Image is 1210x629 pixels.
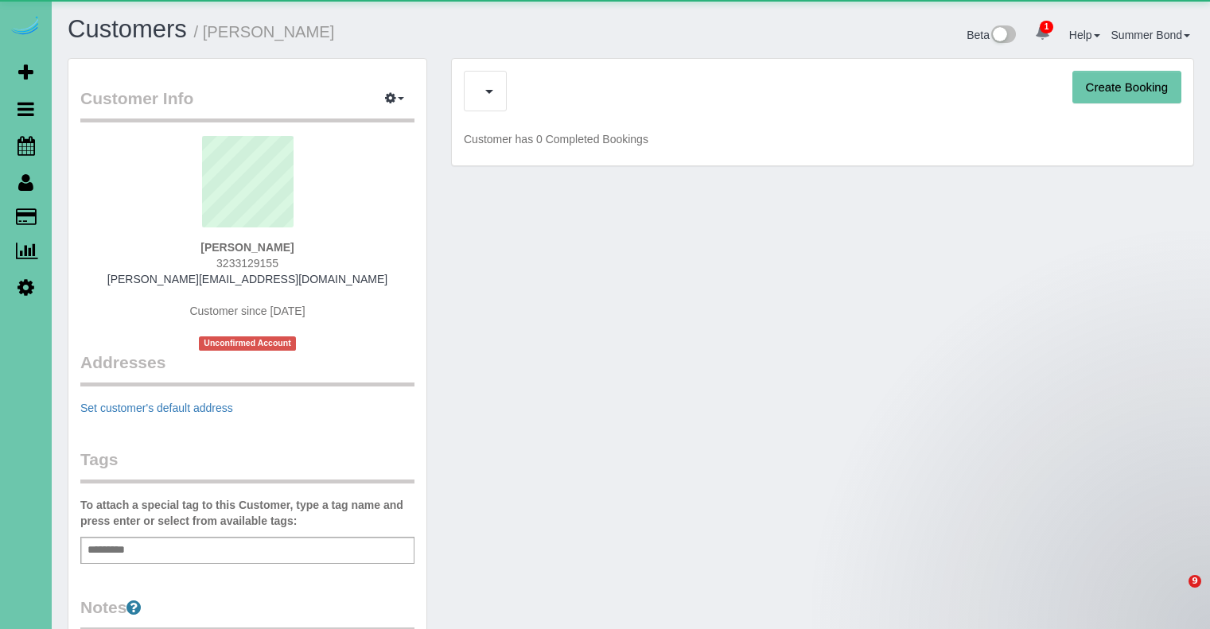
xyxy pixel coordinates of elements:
a: Help [1069,29,1100,41]
span: Unconfirmed Account [199,336,296,350]
legend: Customer Info [80,87,414,122]
label: To attach a special tag to this Customer, type a tag name and press enter or select from availabl... [80,497,414,529]
small: / [PERSON_NAME] [194,23,335,41]
a: 1 [1027,16,1058,51]
span: 9 [1189,575,1201,588]
legend: Tags [80,448,414,483]
span: 1 [1040,21,1053,33]
a: Set customer's default address [80,402,233,414]
a: Customers [68,15,187,43]
a: [PERSON_NAME][EMAIL_ADDRESS][DOMAIN_NAME] [107,273,387,285]
iframe: Intercom live chat [1156,575,1194,613]
span: Customer since [DATE] [189,305,305,317]
p: Customer has 0 Completed Bookings [464,131,1181,147]
a: Beta [967,29,1016,41]
strong: [PERSON_NAME] [200,241,294,254]
button: Create Booking [1072,71,1181,104]
img: New interface [990,25,1016,46]
img: Automaid Logo [10,16,41,38]
a: Summer Bond [1111,29,1190,41]
span: 3233129155 [216,257,278,270]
